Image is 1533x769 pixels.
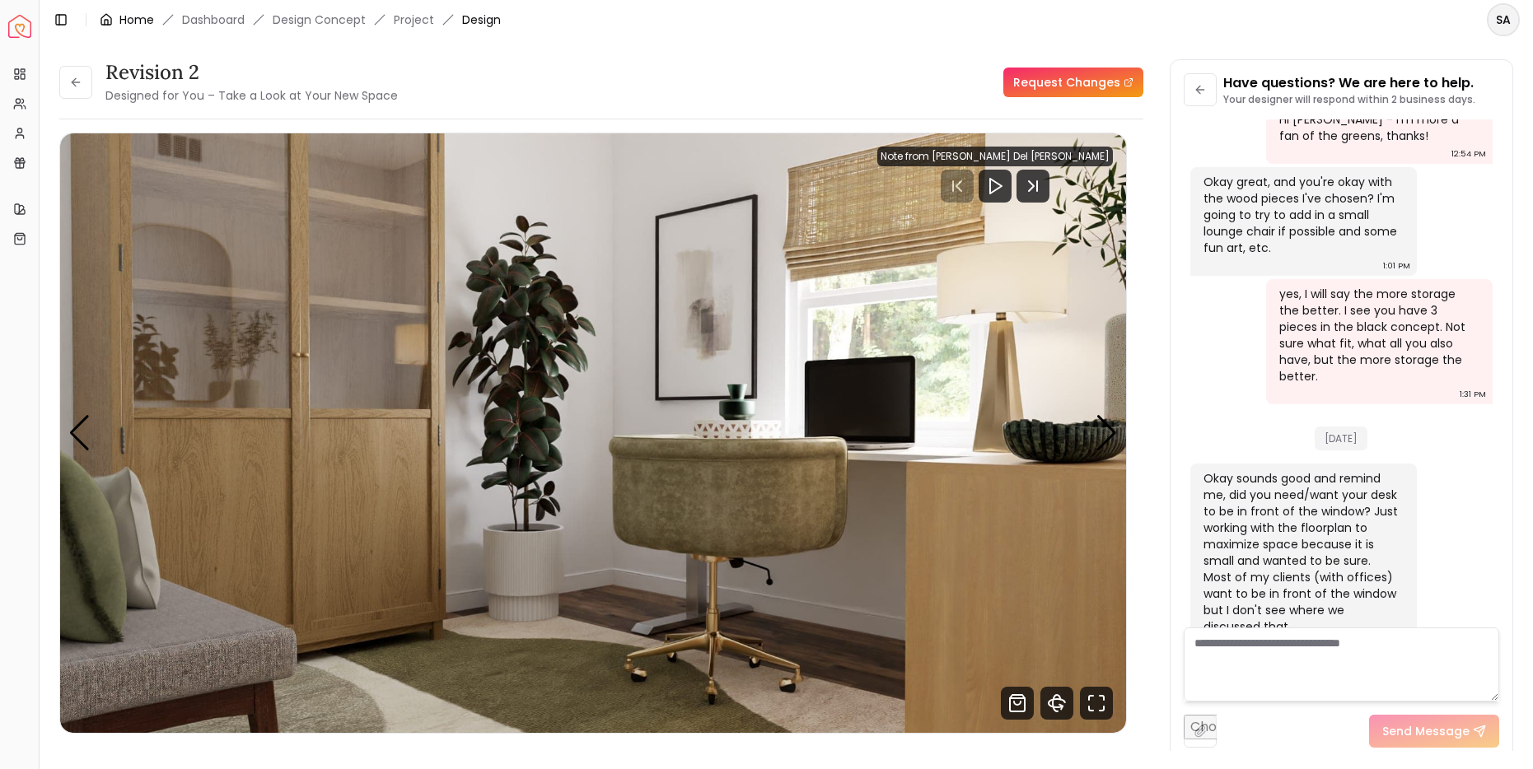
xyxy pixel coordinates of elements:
a: Home [119,12,154,28]
div: Note from [PERSON_NAME] Del [PERSON_NAME] [877,147,1113,166]
div: 1:01 PM [1383,258,1410,274]
svg: 360 View [1040,687,1073,720]
svg: Next Track [1017,170,1049,203]
li: Design Concept [273,12,366,28]
svg: Fullscreen [1080,687,1113,720]
div: Okay great, and you're okay with the wood pieces I've chosen? I'm going to try to add in a small ... [1203,174,1400,256]
a: Request Changes [1003,68,1143,97]
a: Spacejoy [8,15,31,38]
img: Design Render 1 [60,133,1126,733]
span: SA [1489,5,1518,35]
nav: breadcrumb [100,12,501,28]
small: Designed for You – Take a Look at Your New Space [105,87,398,104]
button: SA [1487,3,1520,36]
div: 1:31 PM [1460,386,1486,403]
svg: Play [985,176,1005,196]
span: [DATE] [1315,426,1367,450]
div: Previous slide [68,415,91,451]
div: yes, I will say the more storage the better. I see you have 3 pieces in the black concept. Not su... [1279,286,1476,384]
p: Your designer will respond within 2 business days. [1223,93,1475,106]
div: 12:54 PM [1451,146,1486,162]
img: Spacejoy Logo [8,15,31,38]
h3: Revision 2 [105,59,398,86]
div: Okay sounds good and remind me, did you need/want your desk to be in front of the window? Just wo... [1203,470,1400,635]
div: 1 / 5 [60,133,1126,733]
a: Dashboard [182,12,245,28]
span: Design [462,12,501,28]
a: Project [394,12,434,28]
div: Hi [PERSON_NAME] - I'm more a fan of the greens, thanks! [1279,111,1476,144]
p: Have questions? We are here to help. [1223,73,1475,93]
div: Next slide [1096,415,1118,451]
svg: Shop Products from this design [1001,687,1034,720]
div: Carousel [60,133,1126,733]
